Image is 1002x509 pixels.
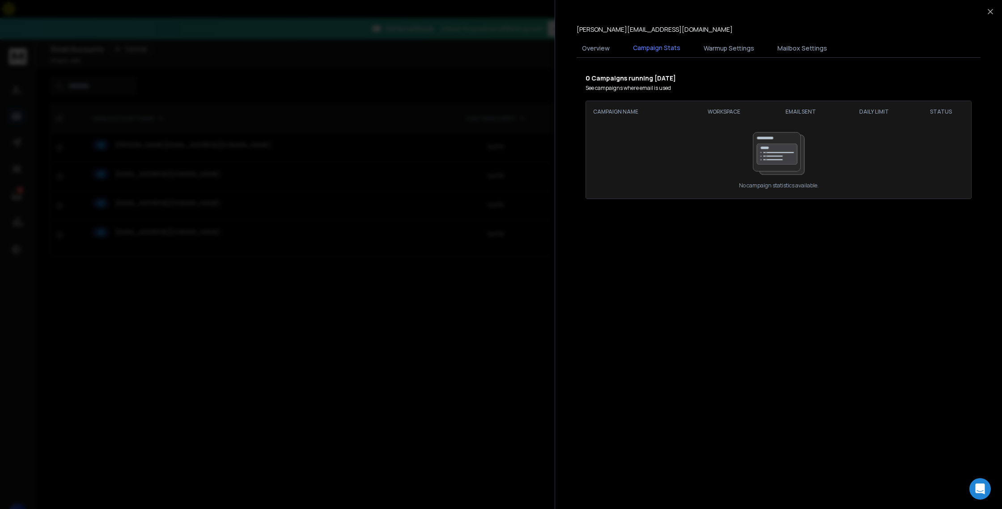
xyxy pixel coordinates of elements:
button: Campaign Stats [628,38,686,59]
button: Warmup Settings [698,38,760,58]
th: EMAIL SENT [763,101,838,123]
b: 0 [586,74,591,82]
th: CAMPAIGN NAME [586,101,685,123]
div: Open Intercom Messenger [969,478,991,500]
p: Campaigns running [DATE] [586,74,972,83]
button: Overview [577,38,615,58]
th: DAILY LIMIT [838,101,911,123]
button: Mailbox Settings [772,38,832,58]
th: STATUS [911,101,971,123]
th: Workspace [685,101,763,123]
p: See campaigns where email is used [586,85,972,92]
p: [PERSON_NAME][EMAIL_ADDRESS][DOMAIN_NAME] [577,25,733,34]
p: No campaign statistics available. [739,182,819,189]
